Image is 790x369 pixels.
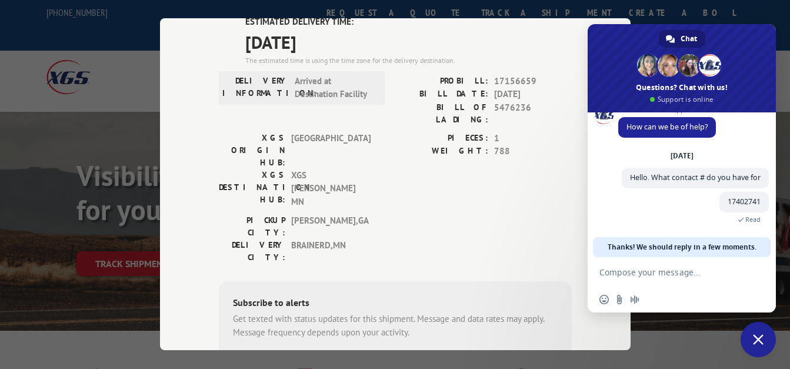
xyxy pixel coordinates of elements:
label: BILL OF LADING: [395,101,488,126]
label: BILL DATE: [395,88,488,101]
div: Subscribe to alerts [233,295,558,313]
div: Close chat [741,322,776,357]
span: 17402741 [728,197,761,207]
span: BRAINERD , MN [291,239,371,264]
label: WEIGHT: [395,145,488,158]
span: Audio message [630,295,639,304]
span: Hello. What contact # do you have for [630,172,761,182]
span: [PERSON_NAME] , GA [291,214,371,239]
div: Chat [659,30,705,48]
span: Thanks! We should reply in a few moments. [608,237,756,257]
span: 17156659 [494,75,572,88]
span: [DATE] [245,29,572,55]
label: DELIVERY CITY: [219,239,285,264]
span: 5476236 [494,101,572,126]
label: ESTIMATED DELIVERY TIME: [245,15,572,29]
span: Send a file [615,295,624,304]
span: XGS Customer Support [618,105,716,114]
textarea: Compose your message... [599,267,738,278]
label: XGS ORIGIN HUB: [219,132,285,169]
span: XGS [PERSON_NAME] MN [291,169,371,209]
span: Read [745,215,761,224]
label: PIECES: [395,132,488,145]
span: Arrived at Destination Facility [295,75,374,101]
div: Get texted with status updates for this shipment. Message and data rates may apply. Message frequ... [233,313,558,339]
label: DELIVERY INFORMATION: [222,75,289,101]
span: 1 [494,132,572,145]
div: The estimated time is using the time zone for the delivery destination. [245,55,572,66]
span: Chat [681,30,697,48]
span: How can we be of help? [626,122,708,132]
span: Insert an emoji [599,295,609,304]
span: [DATE] [494,88,572,101]
span: 788 [494,145,572,158]
label: XGS DESTINATION HUB: [219,169,285,209]
label: PROBILL: [395,75,488,88]
div: [DATE] [671,152,694,159]
span: [GEOGRAPHIC_DATA] [291,132,371,169]
label: PICKUP CITY: [219,214,285,239]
